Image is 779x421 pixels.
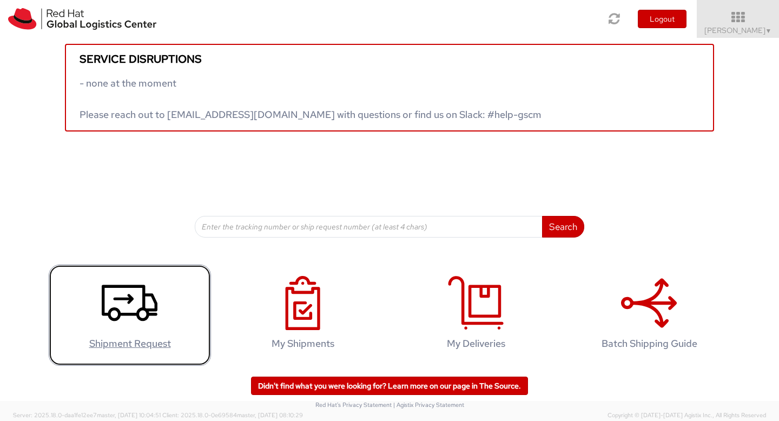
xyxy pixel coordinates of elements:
a: Didn't find what you were looking for? Learn more on our page in The Source. [251,377,528,395]
a: Service disruptions - none at the moment Please reach out to [EMAIL_ADDRESS][DOMAIN_NAME] with qu... [65,44,714,131]
a: Batch Shipping Guide [568,265,730,366]
img: rh-logistics-00dfa346123c4ec078e1.svg [8,8,156,30]
h5: Service disruptions [80,53,699,65]
a: Shipment Request [49,265,211,366]
span: Server: 2025.18.0-daa1fe12ee7 [13,411,161,419]
h4: Shipment Request [60,338,200,349]
a: | Agistix Privacy Statement [393,401,464,409]
button: Logout [638,10,686,28]
span: master, [DATE] 08:10:29 [237,411,303,419]
span: ▼ [765,27,772,35]
a: My Shipments [222,265,384,366]
a: Red Hat's Privacy Statement [315,401,392,409]
input: Enter the tracking number or ship request number (at least 4 chars) [195,216,543,238]
button: Search [542,216,584,238]
span: - none at the moment Please reach out to [EMAIL_ADDRESS][DOMAIN_NAME] with questions or find us o... [80,77,542,121]
span: [PERSON_NAME] [704,25,772,35]
span: master, [DATE] 10:04:51 [97,411,161,419]
span: Copyright © [DATE]-[DATE] Agistix Inc., All Rights Reserved [608,411,766,420]
h4: Batch Shipping Guide [579,338,719,349]
a: My Deliveries [395,265,557,366]
h4: My Deliveries [406,338,546,349]
h4: My Shipments [233,338,373,349]
span: Client: 2025.18.0-0e69584 [162,411,303,419]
